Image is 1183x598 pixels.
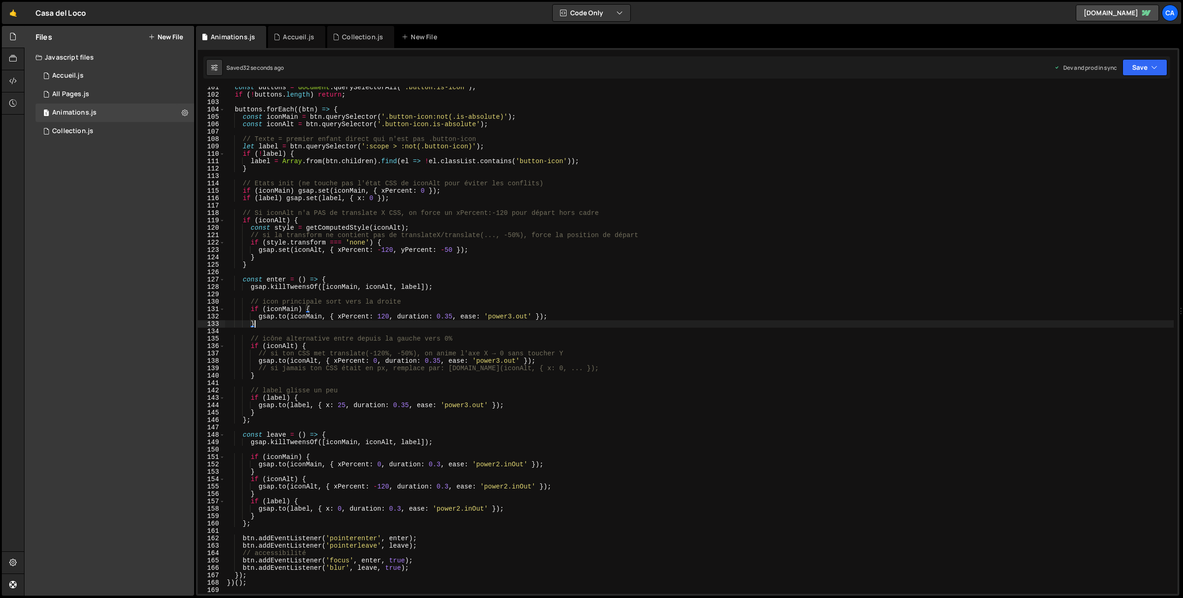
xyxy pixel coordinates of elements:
div: Accueil.js [52,72,84,80]
div: 168 [198,579,225,586]
div: 148 [198,431,225,439]
div: 131 [198,305,225,313]
a: [DOMAIN_NAME] [1076,5,1159,21]
div: Accueil.js [283,32,314,42]
div: 169 [198,586,225,594]
div: Dev and prod in sync [1054,64,1117,72]
div: 16791/45882.js [36,85,194,104]
div: 117 [198,202,225,209]
div: 143 [198,394,225,402]
div: Saved [226,64,284,72]
div: 135 [198,335,225,342]
div: 125 [198,261,225,268]
div: 151 [198,453,225,461]
div: 137 [198,350,225,357]
div: 144 [198,402,225,409]
div: 167 [198,572,225,579]
div: 124 [198,254,225,261]
div: 149 [198,439,225,446]
div: 118 [198,209,225,217]
h2: Files [36,32,52,42]
div: 138 [198,357,225,365]
div: 127 [198,276,225,283]
div: 108 [198,135,225,143]
div: 111 [198,158,225,165]
div: 101 [198,84,225,91]
div: Animations.js [211,32,255,42]
div: 105 [198,113,225,121]
a: Ca [1162,5,1178,21]
div: 161 [198,527,225,535]
div: New File [402,32,440,42]
div: 126 [198,268,225,276]
button: Save [1122,59,1167,76]
div: 140 [198,372,225,379]
div: 32 seconds ago [243,64,284,72]
div: 158 [198,505,225,513]
div: 104 [198,106,225,113]
div: 160 [198,520,225,527]
div: 163 [198,542,225,549]
div: 164 [198,549,225,557]
div: 120 [198,224,225,232]
div: 133 [198,320,225,328]
div: 155 [198,483,225,490]
div: 102 [198,91,225,98]
div: 146 [198,416,225,424]
div: 165 [198,557,225,564]
div: 166 [198,564,225,572]
div: 157 [198,498,225,505]
div: Collection.js [52,127,93,135]
div: 134 [198,328,225,335]
div: 109 [198,143,225,150]
div: 159 [198,513,225,520]
div: 152 [198,461,225,468]
div: Javascript files [24,48,194,67]
div: 112 [198,165,225,172]
div: All Pages.js [52,90,89,98]
a: 🤙 [2,2,24,24]
div: 147 [198,424,225,431]
div: 162 [198,535,225,542]
div: 16791/46116.js [36,122,194,140]
span: 1 [43,110,49,117]
div: 113 [198,172,225,180]
div: 103 [198,98,225,106]
div: 150 [198,446,225,453]
div: Casa del Loco [36,7,86,18]
div: Collection.js [342,32,383,42]
div: 141 [198,379,225,387]
div: 119 [198,217,225,224]
div: 115 [198,187,225,195]
div: 156 [198,490,225,498]
div: 142 [198,387,225,394]
div: 130 [198,298,225,305]
div: 139 [198,365,225,372]
div: 145 [198,409,225,416]
div: 16791/46000.js [36,104,194,122]
div: 116 [198,195,225,202]
button: New File [148,33,183,41]
div: 110 [198,150,225,158]
div: 132 [198,313,225,320]
button: Code Only [553,5,630,21]
div: 128 [198,283,225,291]
div: 153 [198,468,225,476]
div: 123 [198,246,225,254]
div: 107 [198,128,225,135]
div: 154 [198,476,225,483]
div: 114 [198,180,225,187]
div: 136 [198,342,225,350]
div: 16791/45941.js [36,67,194,85]
div: 129 [198,291,225,298]
div: 121 [198,232,225,239]
div: 122 [198,239,225,246]
div: 106 [198,121,225,128]
div: Animations.js [52,109,97,117]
